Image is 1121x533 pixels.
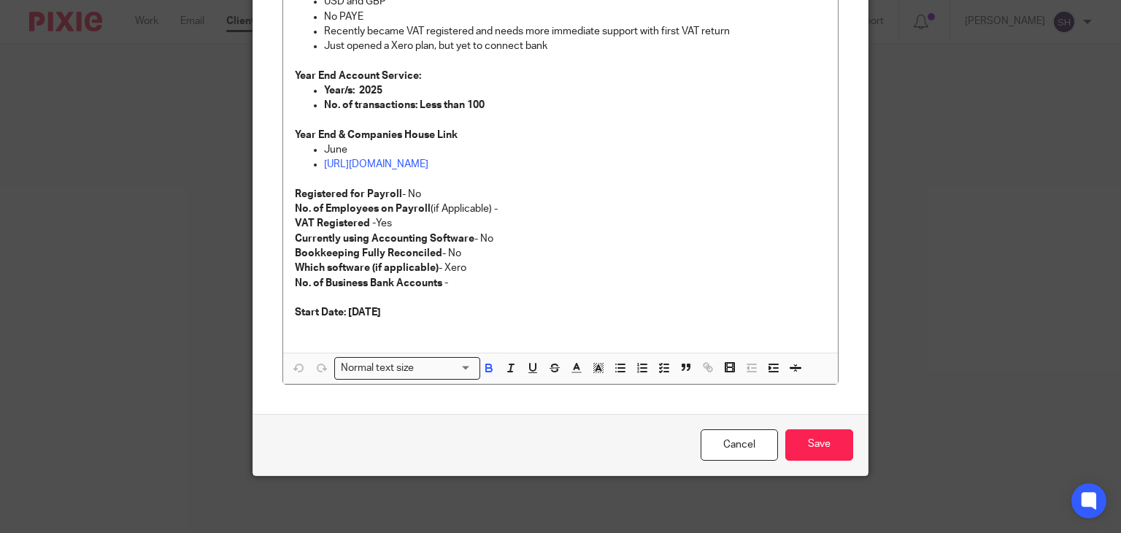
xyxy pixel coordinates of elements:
[295,130,458,140] strong: Year End & Companies House Link
[419,361,471,376] input: Search for option
[295,187,827,202] p: - No
[295,246,827,261] p: - No
[295,248,442,258] strong: Bookkeeping Fully Reconciled
[295,216,827,231] p: Yes
[324,85,382,96] strong: Year/s: 2025
[295,234,474,244] strong: Currently using Accounting Software
[785,429,853,461] input: Save
[295,189,402,199] strong: Registered for Payroll
[295,71,421,81] strong: Year End Account Service:
[701,429,778,461] a: Cancel
[324,159,428,169] a: [URL][DOMAIN_NAME]
[295,202,827,216] p: (if Applicable) -
[334,357,480,380] div: Search for option
[324,100,485,110] strong: No. of transactions: Less than 100
[295,231,827,246] p: - No
[295,261,827,275] p: - Xero
[295,307,381,318] strong: Start Date: [DATE]
[324,9,827,24] p: No PAYE
[324,142,827,157] p: June
[295,278,448,288] strong: No. of Business Bank Accounts -
[295,204,431,214] strong: No. of Employees on Payroll
[324,39,827,53] p: Just opened a Xero plan, but yet to connect bank
[338,361,417,376] span: Normal text size
[324,24,827,39] p: Recently became VAT registered and needs more immediate support with first VAT return
[295,218,376,229] strong: VAT Registered -
[295,263,439,273] strong: Which software (if applicable)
